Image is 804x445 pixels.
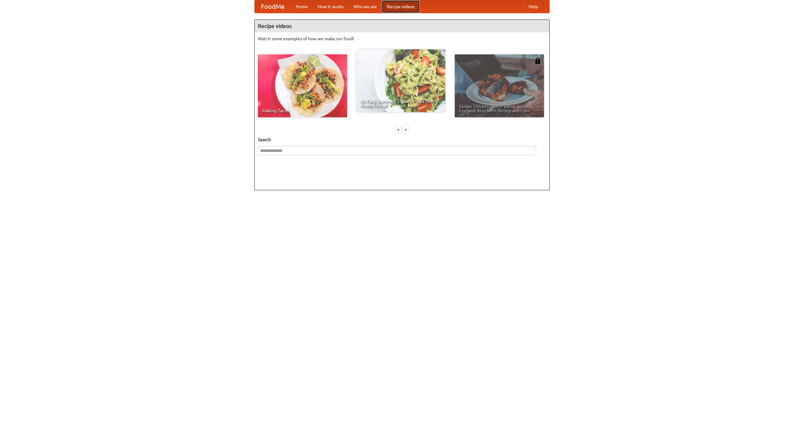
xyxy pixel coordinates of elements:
h4: Recipe videos [255,20,549,32]
div: « [395,125,401,133]
p: Watch some examples of how we make our food! [258,36,546,42]
a: Making Tacos [258,54,347,117]
div: » [403,125,409,133]
span: Making Tacos [262,108,343,113]
a: Who we are [349,0,382,13]
a: FoodMe [255,0,291,13]
a: Recipe videos [382,0,420,13]
h5: Search [258,136,546,143]
a: An Easy, Summery Tomato Pasta That's Ready for Fall [356,49,445,112]
img: 483408.png [535,58,541,64]
a: Help [524,0,543,13]
a: How it works [313,0,349,13]
span: An Easy, Summery Tomato Pasta That's Ready for Fall [361,99,441,108]
a: Home [291,0,313,13]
